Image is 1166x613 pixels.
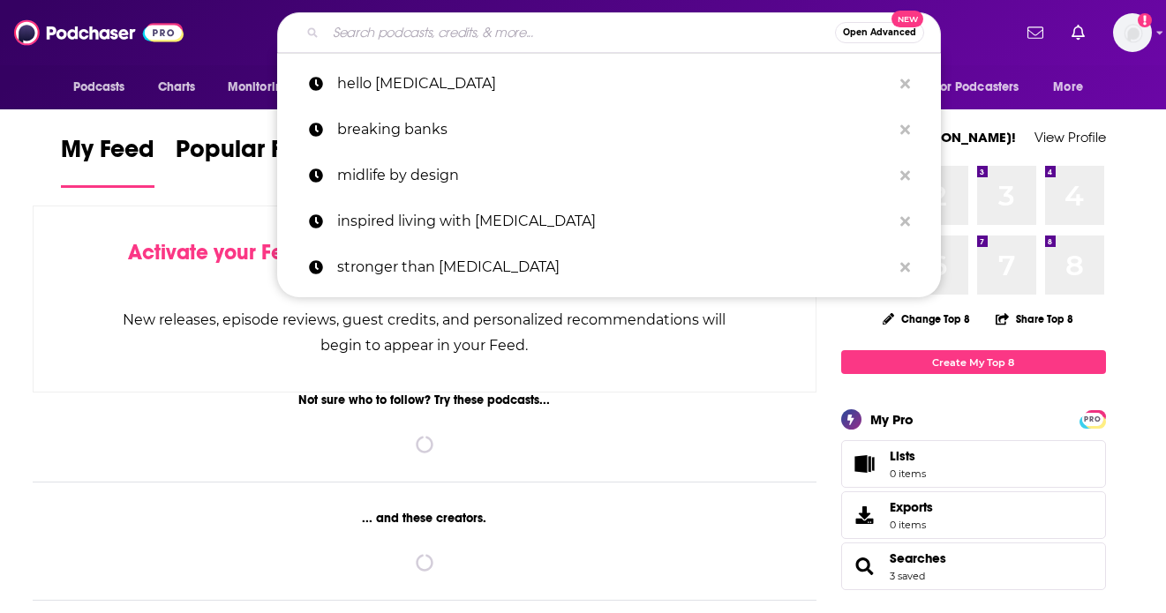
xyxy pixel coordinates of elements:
a: Show notifications dropdown [1020,18,1050,48]
a: Searches [890,550,946,566]
a: Lists [841,440,1106,488]
div: New releases, episode reviews, guest credits, and personalized recommendations will begin to appe... [122,307,728,358]
span: PRO [1082,413,1103,426]
span: Monitoring [228,75,290,100]
span: Charts [158,75,196,100]
span: 0 items [890,467,926,480]
a: My Feed [61,134,154,188]
div: ... and these creators. [33,511,817,526]
span: 0 items [890,519,933,531]
div: Search podcasts, credits, & more... [277,12,941,53]
span: Logged in as mtraynor [1113,13,1152,52]
span: Popular Feed [176,134,326,175]
span: Searches [841,542,1106,590]
span: Exports [890,499,933,515]
a: Create My Top 8 [841,350,1106,374]
span: Lists [890,448,915,464]
button: open menu [215,71,313,104]
a: View Profile [1034,129,1106,146]
div: by following Podcasts, Creators, Lists, and other Users! [122,240,728,291]
a: midlife by design [277,153,941,198]
a: stronger than [MEDICAL_DATA] [277,244,941,290]
span: Open Advanced [843,28,916,37]
p: stronger than autoimmune [337,244,891,290]
span: More [1053,75,1083,100]
svg: Add a profile image [1138,13,1152,27]
button: open menu [923,71,1045,104]
span: New [891,11,923,27]
a: Show notifications dropdown [1064,18,1092,48]
span: Exports [847,503,883,527]
p: midlife by design [337,153,891,198]
button: Show profile menu [1113,13,1152,52]
a: hello [MEDICAL_DATA] [277,61,941,107]
input: Search podcasts, credits, & more... [326,19,835,47]
a: Popular Feed [176,134,326,188]
button: Open AdvancedNew [835,22,924,43]
button: Share Top 8 [995,302,1074,336]
a: PRO [1082,412,1103,425]
p: breaking banks [337,107,891,153]
img: User Profile [1113,13,1152,52]
div: My Pro [870,411,914,428]
img: Podchaser - Follow, Share and Rate Podcasts [14,16,184,49]
a: Searches [847,554,883,579]
span: Activate your Feed [128,239,309,265]
a: Exports [841,491,1106,539]
span: Podcasts [73,75,125,100]
span: My Feed [61,134,154,175]
a: 3 saved [890,570,925,582]
button: open menu [61,71,148,104]
a: Charts [147,71,207,104]
span: For Podcasters [935,75,1019,100]
p: inspired living with autoimmune [337,198,891,244]
button: Change Top 8 [872,308,982,330]
button: open menu [1041,71,1105,104]
a: inspired living with [MEDICAL_DATA] [277,198,941,244]
span: Lists [847,452,883,476]
div: Not sure who to follow? Try these podcasts... [33,392,817,407]
a: breaking banks [277,107,941,153]
span: Lists [890,448,926,464]
p: hello hot flash [337,61,891,107]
